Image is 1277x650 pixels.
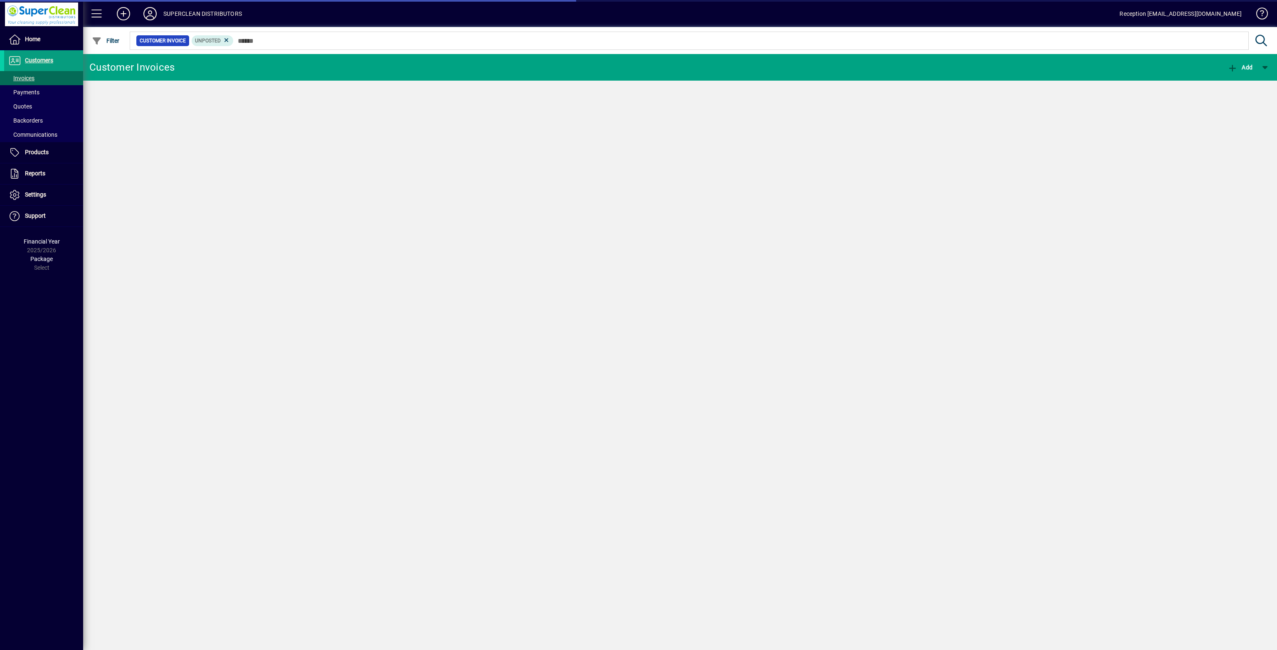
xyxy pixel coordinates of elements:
[25,191,46,198] span: Settings
[8,103,32,110] span: Quotes
[140,37,186,45] span: Customer Invoice
[163,7,242,20] div: SUPERCLEAN DISTRIBUTORS
[1250,2,1267,29] a: Knowledge Base
[92,37,120,44] span: Filter
[4,85,83,99] a: Payments
[30,256,53,262] span: Package
[90,33,122,48] button: Filter
[4,142,83,163] a: Products
[25,149,49,155] span: Products
[4,128,83,142] a: Communications
[4,163,83,184] a: Reports
[4,29,83,50] a: Home
[1225,60,1255,75] button: Add
[4,185,83,205] a: Settings
[1228,64,1252,71] span: Add
[24,238,60,245] span: Financial Year
[8,131,57,138] span: Communications
[25,212,46,219] span: Support
[4,71,83,85] a: Invoices
[25,36,40,42] span: Home
[8,117,43,124] span: Backorders
[4,99,83,113] a: Quotes
[137,6,163,21] button: Profile
[110,6,137,21] button: Add
[8,75,35,81] span: Invoices
[4,206,83,227] a: Support
[192,35,234,46] mat-chip: Customer Invoice Status: Unposted
[195,38,221,44] span: Unposted
[25,170,45,177] span: Reports
[4,113,83,128] a: Backorders
[25,57,53,64] span: Customers
[8,89,39,96] span: Payments
[89,61,175,74] div: Customer Invoices
[1119,7,1242,20] div: Reception [EMAIL_ADDRESS][DOMAIN_NAME]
